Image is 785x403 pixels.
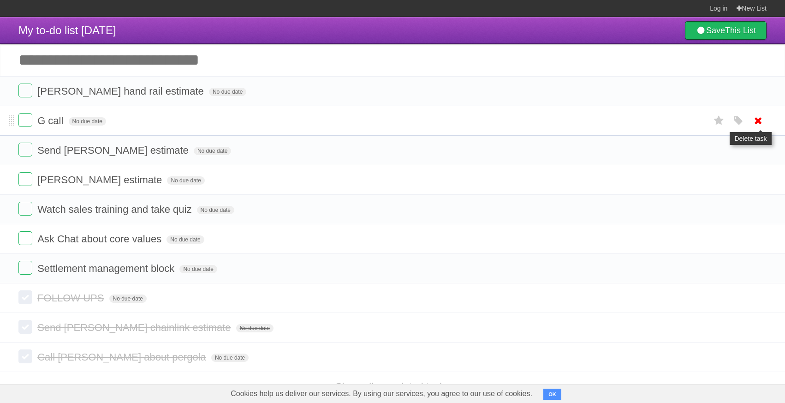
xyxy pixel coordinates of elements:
span: Send [PERSON_NAME] estimate [37,144,191,156]
label: Done [18,320,32,334]
a: SaveThis List [685,21,767,40]
span: No due date [109,295,147,303]
label: Done [18,349,32,363]
span: No due date [197,206,234,214]
span: Send [PERSON_NAME] chainlink estimate [37,322,233,333]
label: Done [18,290,32,304]
span: No due date [209,88,246,96]
label: Done [18,143,32,156]
span: No due date [236,324,274,332]
span: Watch sales training and take quiz [37,204,194,215]
span: Ask Chat about core values [37,233,164,245]
label: Star task [710,113,728,128]
span: No due date [211,354,249,362]
label: Done [18,113,32,127]
span: No due date [167,235,204,244]
label: Done [18,231,32,245]
span: FOLLOW UPS [37,292,106,304]
span: [PERSON_NAME] hand rail estimate [37,85,206,97]
label: Done [18,261,32,275]
label: Done [18,172,32,186]
span: No due date [167,176,204,185]
label: Done [18,84,32,97]
span: G call [37,115,65,126]
span: My to-do list [DATE] [18,24,116,36]
span: No due date [194,147,231,155]
label: Done [18,202,32,216]
b: This List [725,26,756,35]
span: [PERSON_NAME] estimate [37,174,164,186]
span: Cookies help us deliver our services. By using our services, you agree to our use of cookies. [221,385,541,403]
a: Show all completed tasks [335,381,450,392]
button: OK [543,389,561,400]
span: No due date [69,117,106,126]
span: Settlement management block [37,263,177,274]
span: No due date [179,265,217,273]
span: Call [PERSON_NAME] about pergola [37,351,208,363]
